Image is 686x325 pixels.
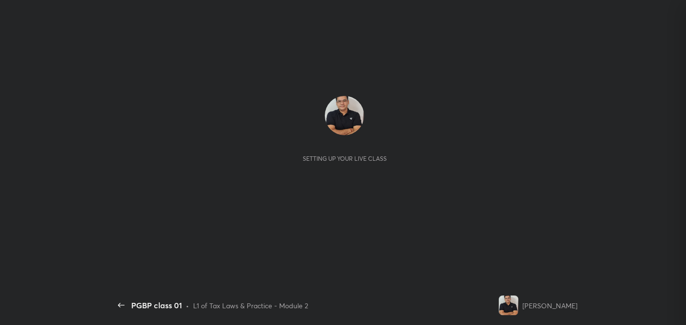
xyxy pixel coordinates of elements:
[522,300,577,311] div: [PERSON_NAME]
[186,300,189,311] div: •
[499,295,518,315] img: b39993aebf164fab8485bba4b37b2762.jpg
[325,96,364,135] img: b39993aebf164fab8485bba4b37b2762.jpg
[131,299,182,311] div: PGBP class 01
[303,155,387,162] div: Setting up your live class
[193,300,308,311] div: L1 of Tax Laws & Practice - Module 2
